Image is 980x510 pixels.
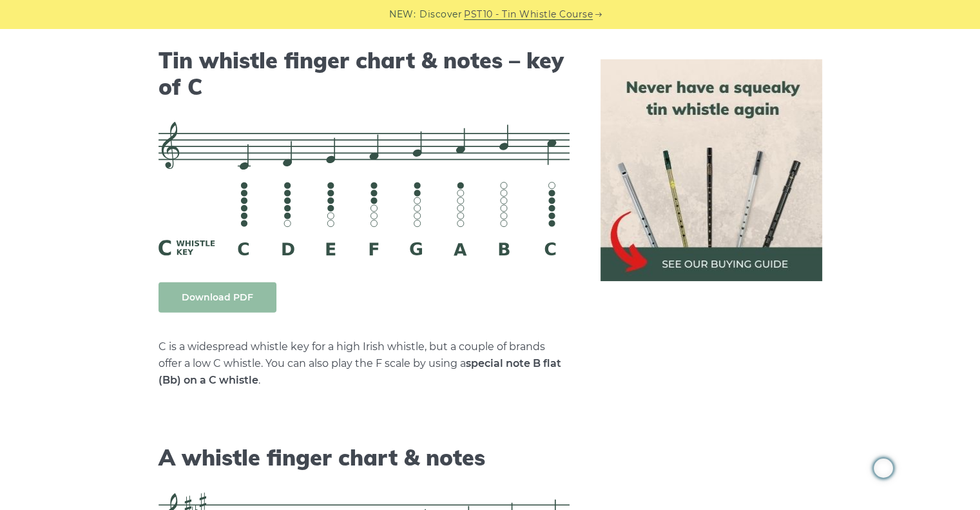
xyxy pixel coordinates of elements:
[419,7,462,22] span: Discover
[159,445,570,471] h2: A whistle finger chart & notes
[159,122,570,256] img: C Whistle Fingering Chart And Notes
[600,59,822,281] img: tin whistle buying guide
[159,338,570,389] p: C is a widespread whistle key for a high Irish whistle, but a couple of brands offer a low C whis...
[159,282,276,313] a: Download PDF
[159,48,570,101] h2: Tin whistle finger chart & notes – key of C
[464,7,593,22] a: PST10 - Tin Whistle Course
[389,7,416,22] span: NEW:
